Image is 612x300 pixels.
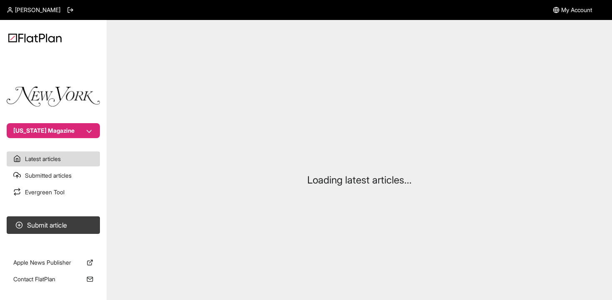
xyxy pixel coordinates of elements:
a: Evergreen Tool [7,185,100,200]
span: My Account [561,6,592,14]
a: Latest articles [7,151,100,166]
a: Contact FlatPlan [7,272,100,287]
button: Submit article [7,216,100,234]
button: [US_STATE] Magazine [7,123,100,138]
a: [PERSON_NAME] [7,6,60,14]
a: Submitted articles [7,168,100,183]
span: [PERSON_NAME] [15,6,60,14]
img: Publication Logo [7,87,100,107]
p: Loading latest articles... [307,174,412,187]
a: Apple News Publisher [7,255,100,270]
img: Logo [8,33,62,42]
